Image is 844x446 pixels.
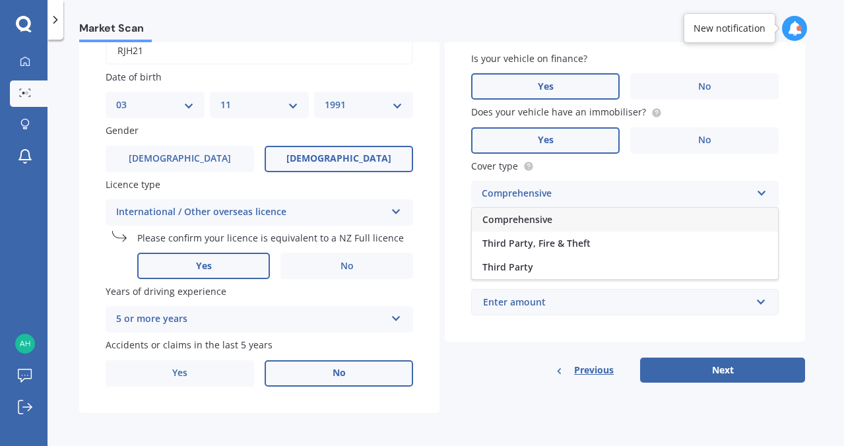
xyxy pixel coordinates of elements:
div: Comprehensive [482,186,751,202]
span: Market Scan [79,22,152,40]
span: Yes [196,261,212,272]
span: Please confirm your licence is equivalent to a NZ Full licence [137,232,404,244]
input: Enter plate number [106,37,413,65]
img: 4078b38d480e344a8cb748d152dbd897 [15,334,35,354]
div: New notification [694,22,765,35]
div: Enter amount [483,295,751,309]
span: No [333,367,346,379]
span: No [341,261,354,272]
span: Is your vehicle on finance? [471,52,587,65]
span: Licence type [106,178,160,191]
span: Cover type [471,160,518,172]
span: Does your vehicle have an immobiliser? [471,106,646,119]
span: Years of driving experience [106,285,226,298]
div: 5 or more years [116,311,385,327]
span: Yes [538,81,554,92]
div: International / Other overseas licence [116,205,385,220]
span: Yes [538,135,554,146]
span: Previous [574,360,614,380]
button: Next [640,358,805,383]
span: Third Party, Fire & Theft [482,237,591,249]
span: Yes [172,367,187,379]
span: No [698,135,711,146]
span: Third Party [482,261,533,273]
span: Comprehensive [482,213,552,226]
span: [DEMOGRAPHIC_DATA] [286,153,391,164]
span: Gender [106,125,139,137]
span: [DEMOGRAPHIC_DATA] [129,153,231,164]
span: Accidents or claims in the last 5 years [106,339,273,352]
span: Date of birth [106,71,162,83]
span: No [698,81,711,92]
